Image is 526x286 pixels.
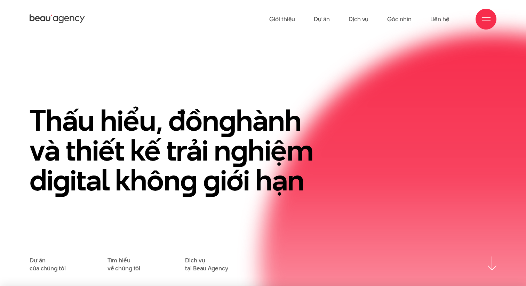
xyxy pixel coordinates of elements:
[30,106,337,195] h1: Thấu hiểu, đồn hành và thiết kế trải n hiệm di ital khôn iới hạn
[185,256,228,272] a: Dịch vụtại Beau Agency
[203,160,220,201] en: g
[30,256,65,272] a: Dự áncủa chúng tôi
[219,100,236,141] en: g
[231,130,248,171] en: g
[107,256,141,272] a: Tìm hiểuvề chúng tôi
[180,160,197,201] en: g
[53,160,70,201] en: g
